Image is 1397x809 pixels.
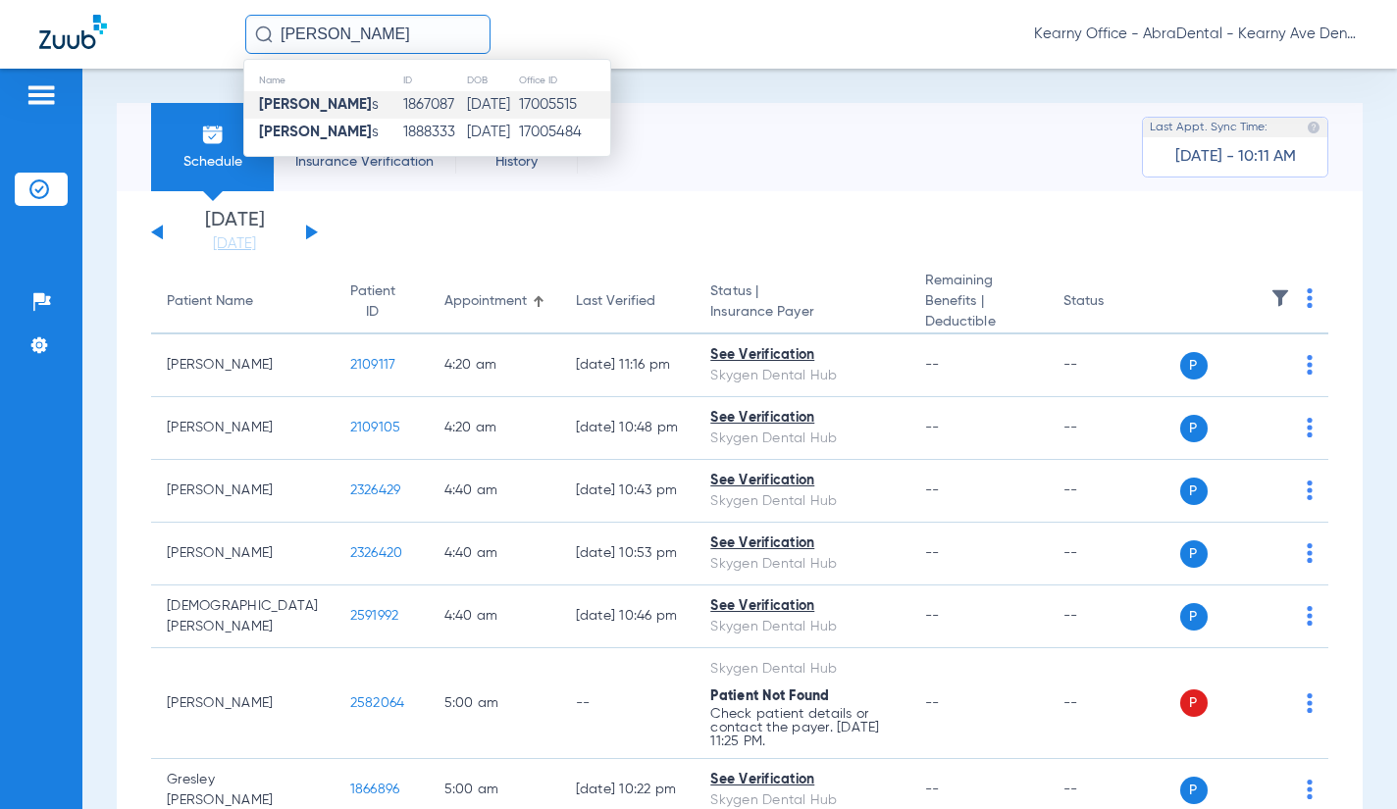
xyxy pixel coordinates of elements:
div: Last Verified [576,291,655,312]
td: [DATE] 11:16 PM [560,334,696,397]
span: Deductible [925,312,1032,332]
th: Status | [695,271,908,334]
div: See Verification [710,408,893,429]
img: hamburger-icon [26,83,57,107]
span: Kearny Office - AbraDental - Kearny Ave Dental, LLC - Kearny General [1034,25,1358,44]
div: See Verification [710,533,893,554]
img: Zuub Logo [39,15,107,49]
td: 4:20 AM [429,334,560,397]
span: Patient Not Found [710,689,829,703]
img: Search Icon [255,25,273,43]
td: [DATE] [466,119,519,146]
img: last sync help info [1307,121,1320,134]
span: P [1180,777,1208,804]
img: group-dot-blue.svg [1307,288,1313,308]
span: -- [925,483,940,497]
td: [DEMOGRAPHIC_DATA][PERSON_NAME] [151,585,335,648]
span: 2326429 [350,483,401,497]
div: Skygen Dental Hub [710,554,893,575]
th: Status [1048,271,1180,334]
td: -- [1048,648,1180,759]
div: Appointment [444,291,527,312]
td: 4:40 AM [429,523,560,585]
td: -- [1048,585,1180,648]
span: Insurance Payer [710,302,893,323]
td: [DATE] [466,91,519,119]
div: Skygen Dental Hub [710,617,893,637]
span: -- [925,696,940,710]
td: [PERSON_NAME] [151,397,335,460]
div: Skygen Dental Hub [710,659,893,680]
td: 17005515 [518,91,610,119]
img: group-dot-blue.svg [1307,543,1313,563]
td: 5:00 AM [429,648,560,759]
td: -- [560,648,696,759]
div: Skygen Dental Hub [710,429,893,449]
td: 4:40 AM [429,460,560,523]
p: Check patient details or contact the payer. [DATE] 11:25 PM. [710,707,893,748]
td: -- [1048,397,1180,460]
td: [PERSON_NAME] [151,523,335,585]
span: P [1180,415,1208,442]
td: -- [1048,460,1180,523]
td: [DATE] 10:43 PM [560,460,696,523]
td: 1888333 [402,119,465,146]
td: [PERSON_NAME] [151,460,335,523]
span: 1866896 [350,783,400,796]
td: [PERSON_NAME] [151,334,335,397]
span: -- [925,421,940,434]
div: See Verification [710,770,893,790]
div: See Verification [710,345,893,366]
div: See Verification [710,471,893,491]
span: P [1180,478,1208,505]
span: 2109105 [350,421,401,434]
span: 2109117 [350,358,396,372]
strong: [PERSON_NAME] [259,97,372,112]
span: P [1180,603,1208,631]
span: -- [925,783,940,796]
span: 2582064 [350,696,405,710]
span: P [1180,352,1208,379]
td: -- [1048,523,1180,585]
span: -- [925,358,940,372]
div: Skygen Dental Hub [710,491,893,512]
div: See Verification [710,596,893,617]
img: group-dot-blue.svg [1307,355,1313,375]
div: Last Verified [576,291,680,312]
td: [PERSON_NAME] [151,648,335,759]
td: [DATE] 10:46 PM [560,585,696,648]
span: Insurance Verification [288,152,440,172]
td: 4:40 AM [429,585,560,648]
a: [DATE] [176,234,293,254]
iframe: Chat Widget [1299,715,1397,809]
th: Remaining Benefits | [909,271,1048,334]
span: P [1180,540,1208,568]
div: Patient Name [167,291,319,312]
span: -- [925,609,940,623]
span: [DATE] - 10:11 AM [1175,147,1296,167]
li: [DATE] [176,211,293,254]
span: Schedule [166,152,259,172]
img: group-dot-blue.svg [1307,693,1313,713]
th: DOB [466,70,519,91]
td: -- [1048,334,1180,397]
img: group-dot-blue.svg [1307,606,1313,626]
span: s [259,97,379,112]
div: Patient ID [350,281,413,323]
span: 2591992 [350,609,399,623]
span: 2326420 [350,546,403,560]
td: 17005484 [518,119,610,146]
div: Appointment [444,291,544,312]
img: group-dot-blue.svg [1307,480,1313,500]
td: 4:20 AM [429,397,560,460]
span: P [1180,689,1208,717]
strong: [PERSON_NAME] [259,125,372,139]
th: Name [244,70,402,91]
span: s [259,125,379,139]
div: Patient ID [350,281,395,323]
img: Schedule [201,123,225,146]
td: 1867087 [402,91,465,119]
td: [DATE] 10:53 PM [560,523,696,585]
div: Patient Name [167,291,253,312]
